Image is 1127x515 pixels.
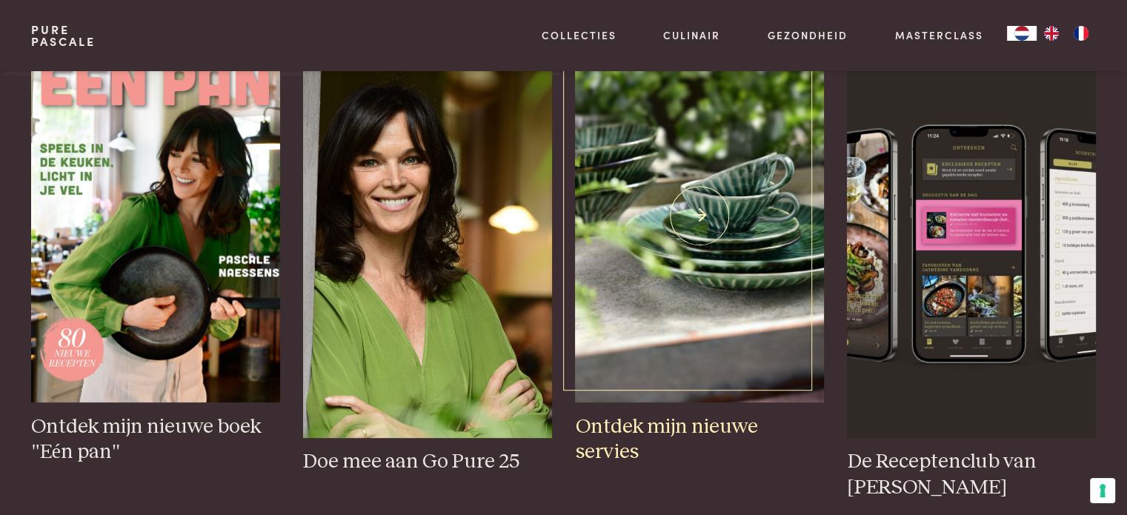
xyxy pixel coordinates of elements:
a: Masterclass [895,27,983,43]
aside: Language selected: Nederlands [1007,26,1096,41]
h3: De Receptenclub van [PERSON_NAME] [847,449,1095,500]
img: groen_servies_23 [575,30,823,402]
a: pascale_foto Doe mee aan Go Pure 25 [303,65,551,475]
a: NL [1007,26,1037,41]
a: Culinair [663,27,720,43]
h3: Ontdek mijn nieuwe servies [575,414,823,465]
a: EN [1037,26,1066,41]
a: Gezondheid [768,27,848,43]
img: één pan - voorbeeldcover [31,30,279,402]
button: Uw voorkeuren voor toestemming voor trackingtechnologieën [1090,478,1115,503]
a: PurePascale [31,24,96,47]
div: Language [1007,26,1037,41]
a: Collecties [542,27,616,43]
a: één pan - voorbeeldcover Ontdek mijn nieuwe boek "Eén pan" [31,30,279,465]
ul: Language list [1037,26,1096,41]
img: iPhone 13 Pro Mockup front and side view [847,65,1095,438]
a: groen_servies_23 Ontdek mijn nieuwe servies [575,30,823,465]
a: iPhone 13 Pro Mockup front and side view De Receptenclub van [PERSON_NAME] [847,65,1095,501]
h3: Ontdek mijn nieuwe boek "Eén pan" [31,414,279,465]
img: pascale_foto [303,65,551,438]
h3: Doe mee aan Go Pure 25 [303,449,551,475]
a: FR [1066,26,1096,41]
